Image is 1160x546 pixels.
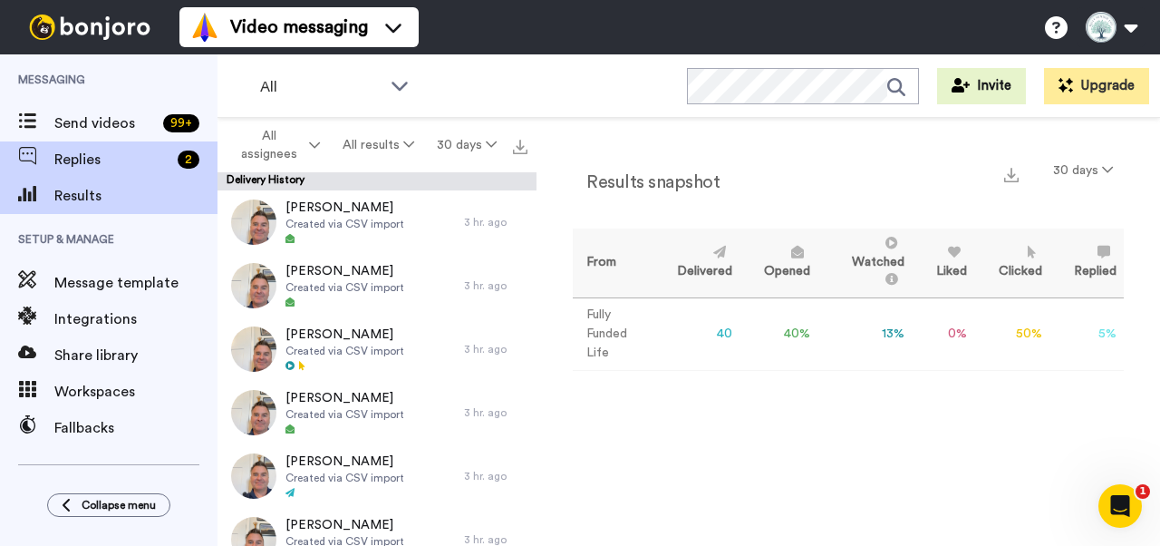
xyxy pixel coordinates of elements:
[54,112,156,134] span: Send videos
[464,405,527,420] div: 3 hr. ago
[1136,484,1150,499] span: 1
[974,297,1049,370] td: 50 %
[230,15,368,40] span: Video messaging
[425,129,507,161] button: 30 days
[285,280,404,295] span: Created via CSV import
[573,229,652,297] th: From
[54,345,217,366] span: Share library
[513,140,527,154] img: export.svg
[817,229,913,297] th: Watched
[217,190,536,254] a: [PERSON_NAME]Created via CSV import3 hr. ago
[178,151,199,169] div: 2
[285,516,404,534] span: [PERSON_NAME]
[652,229,739,297] th: Delivered
[1049,229,1124,297] th: Replied
[285,344,404,358] span: Created via CSV import
[231,200,276,245] img: 81400ab7-f1c1-4f3e-9aa4-c26b866747af-thumb.jpg
[285,471,404,485] span: Created via CSV import
[1044,68,1149,104] button: Upgrade
[217,444,536,508] a: [PERSON_NAME]Created via CSV import3 hr. ago
[22,15,158,40] img: bj-logo-header-white.svg
[285,389,404,407] span: [PERSON_NAME]
[285,217,404,231] span: Created via CSV import
[82,498,156,512] span: Collapse menu
[573,297,652,370] td: Fully Funded Life
[190,13,219,42] img: vm-color.svg
[464,469,527,483] div: 3 hr. ago
[507,132,533,159] button: Export all results that match these filters now.
[231,453,276,499] img: fec69263-ce25-452a-825d-d17981ed2201-thumb.jpg
[285,453,404,471] span: [PERSON_NAME]
[573,172,720,192] h2: Results snapshot
[999,161,1024,187] button: Export a summary of each team member’s results that match this filter now.
[464,278,527,293] div: 3 hr. ago
[1042,154,1124,187] button: 30 days
[232,127,305,163] span: All assignees
[54,149,170,171] span: Replies
[332,129,426,161] button: All results
[285,262,404,280] span: [PERSON_NAME]
[652,297,739,370] td: 40
[464,342,527,356] div: 3 hr. ago
[1049,297,1124,370] td: 5 %
[231,327,276,372] img: d3633411-3660-438f-a7c0-9e43e0ea1adf-thumb.jpg
[163,114,199,132] div: 99 +
[217,172,536,190] div: Delivery History
[739,297,817,370] td: 40 %
[217,254,536,317] a: [PERSON_NAME]Created via CSV import3 hr. ago
[217,381,536,444] a: [PERSON_NAME]Created via CSV import3 hr. ago
[217,317,536,381] a: [PERSON_NAME]Created via CSV import3 hr. ago
[1004,168,1019,182] img: export.svg
[1098,484,1142,528] iframe: Intercom live chat
[54,381,217,403] span: Workspaces
[54,272,217,294] span: Message template
[260,76,382,98] span: All
[285,199,404,217] span: [PERSON_NAME]
[47,493,170,517] button: Collapse menu
[285,326,404,344] span: [PERSON_NAME]
[974,229,1049,297] th: Clicked
[739,229,817,297] th: Opened
[221,120,332,171] button: All assignees
[54,308,217,330] span: Integrations
[912,297,974,370] td: 0 %
[464,215,527,229] div: 3 hr. ago
[54,417,217,439] span: Fallbacks
[285,407,404,422] span: Created via CSV import
[912,229,974,297] th: Liked
[231,263,276,308] img: 99e281df-9c41-4992-9ac9-c204cc3090f9-thumb.jpg
[817,297,913,370] td: 13 %
[231,390,276,435] img: a6dfccb1-1288-4662-bfd0-21d724e536e9-thumb.jpg
[54,185,217,207] span: Results
[937,68,1026,104] button: Invite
